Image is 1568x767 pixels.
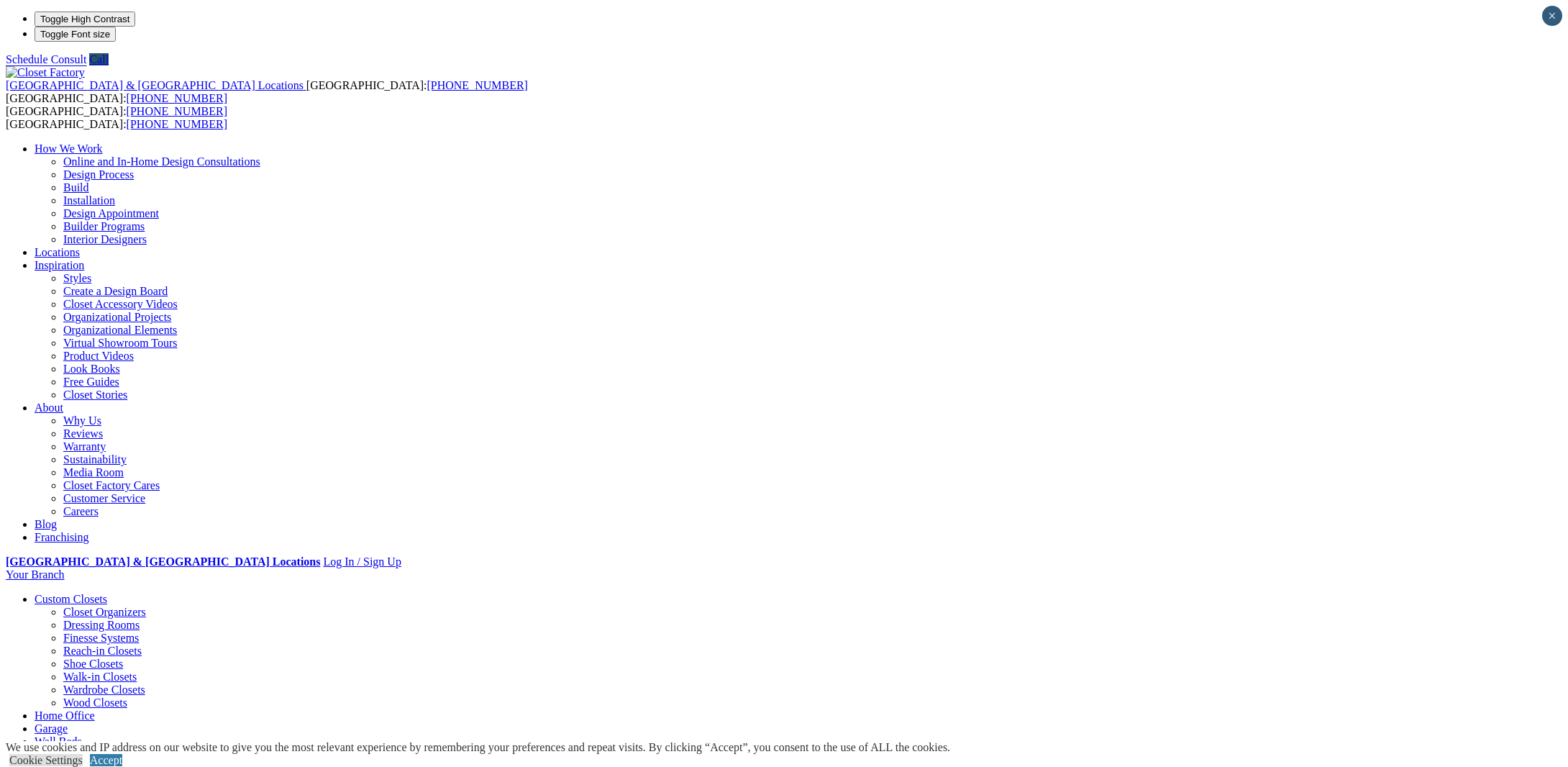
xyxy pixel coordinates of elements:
span: [GEOGRAPHIC_DATA]: [GEOGRAPHIC_DATA]: [6,79,528,104]
a: Design Process [63,168,134,181]
a: [PHONE_NUMBER] [427,79,527,91]
a: Customer Service [63,492,145,504]
a: Your Branch [6,568,64,581]
button: Toggle High Contrast [35,12,135,27]
a: Reviews [63,427,103,440]
a: Inspiration [35,259,84,271]
a: Wall Beds [35,735,82,748]
a: Closet Factory Cares [63,479,160,491]
a: [PHONE_NUMBER] [127,118,227,130]
span: Toggle Font size [40,29,110,40]
a: Warranty [63,440,106,453]
a: Blog [35,518,57,530]
a: Finesse Systems [63,632,139,644]
a: Call [89,53,109,65]
a: Sustainability [63,453,127,466]
a: Closet Stories [63,389,127,401]
a: [PHONE_NUMBER] [127,105,227,117]
a: Wardrobe Closets [63,684,145,696]
a: [PHONE_NUMBER] [127,92,227,104]
a: Free Guides [63,376,119,388]
a: [GEOGRAPHIC_DATA] & [GEOGRAPHIC_DATA] Locations [6,79,306,91]
a: Custom Closets [35,593,107,605]
a: [GEOGRAPHIC_DATA] & [GEOGRAPHIC_DATA] Locations [6,555,320,568]
a: Reach-in Closets [63,645,142,657]
span: Toggle High Contrast [40,14,129,24]
a: Log In / Sign Up [323,555,401,568]
a: About [35,401,63,414]
a: Garage [35,722,68,735]
a: Shoe Closets [63,658,123,670]
a: How We Work [35,142,103,155]
a: Organizational Elements [63,324,177,336]
a: Installation [63,194,115,206]
a: Locations [35,246,80,258]
a: Create a Design Board [63,285,168,297]
div: We use cookies and IP address on our website to give you the most relevant experience by remember... [6,741,950,754]
a: Why Us [63,414,101,427]
a: Dressing Rooms [63,619,140,631]
a: Careers [63,505,99,517]
a: Accept [90,754,122,766]
a: Interior Designers [63,233,147,245]
span: [GEOGRAPHIC_DATA] & [GEOGRAPHIC_DATA] Locations [6,79,304,91]
a: Cookie Settings [9,754,83,766]
a: Schedule Consult [6,53,86,65]
img: Closet Factory [6,66,85,79]
a: Online and In-Home Design Consultations [63,155,260,168]
button: Close [1542,6,1562,26]
a: Media Room [63,466,124,478]
a: Franchising [35,531,89,543]
a: Look Books [63,363,120,375]
a: Design Appointment [63,207,159,219]
a: Styles [63,272,91,284]
span: [GEOGRAPHIC_DATA]: [GEOGRAPHIC_DATA]: [6,105,227,130]
a: Virtual Showroom Tours [63,337,178,349]
a: Closet Accessory Videos [63,298,178,310]
a: Home Office [35,709,95,722]
a: Walk-in Closets [63,671,137,683]
a: Product Videos [63,350,134,362]
a: Wood Closets [63,696,127,709]
a: Organizational Projects [63,311,171,323]
a: Builder Programs [63,220,145,232]
button: Toggle Font size [35,27,116,42]
a: Closet Organizers [63,606,146,618]
a: Build [63,181,89,194]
